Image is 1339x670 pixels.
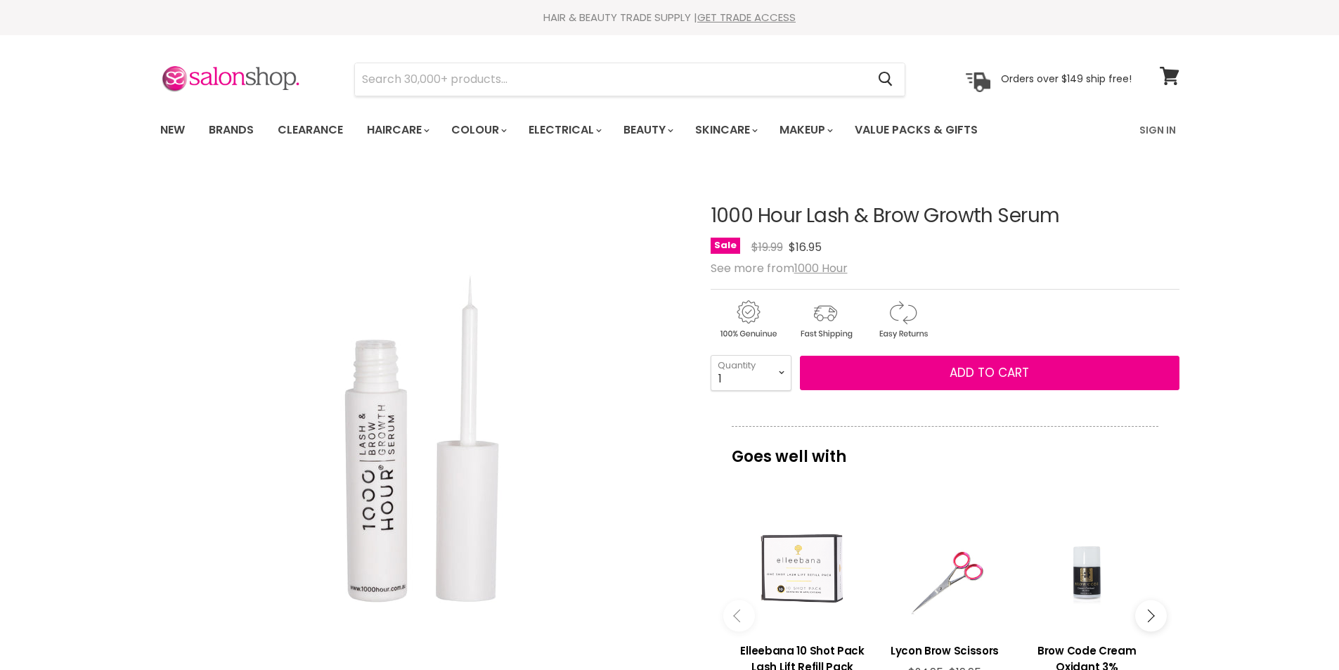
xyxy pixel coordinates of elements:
[518,115,610,145] a: Electrical
[685,115,766,145] a: Skincare
[881,632,1009,666] a: View product:Lycon Brow Scissors
[150,115,195,145] a: New
[789,239,822,255] span: $16.95
[441,115,515,145] a: Colour
[794,260,848,276] a: 1000 Hour
[800,356,1179,391] button: Add to cart
[1269,604,1325,656] iframe: Gorgias live chat messenger
[697,10,796,25] a: GET TRADE ACCESS
[732,426,1158,472] p: Goes well with
[867,63,905,96] button: Search
[711,355,791,390] select: Quantity
[1131,115,1184,145] a: Sign In
[143,110,1197,150] nav: Main
[354,63,905,96] form: Product
[751,239,783,255] span: $19.99
[613,115,682,145] a: Beauty
[711,298,785,341] img: genuine.gif
[198,115,264,145] a: Brands
[267,115,354,145] a: Clearance
[1001,72,1132,85] p: Orders over $149 ship free!
[355,63,867,96] input: Search
[356,115,438,145] a: Haircare
[711,238,740,254] span: Sale
[788,298,862,341] img: shipping.gif
[881,643,1009,659] h3: Lycon Brow Scissors
[711,260,848,276] span: See more from
[865,298,940,341] img: returns.gif
[950,364,1029,381] span: Add to cart
[711,205,1179,227] h1: 1000 Hour Lash & Brow Growth Serum
[769,115,841,145] a: Makeup
[143,11,1197,25] div: HAIR & BEAUTY TRADE SUPPLY |
[150,110,1060,150] ul: Main menu
[844,115,988,145] a: Value Packs & Gifts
